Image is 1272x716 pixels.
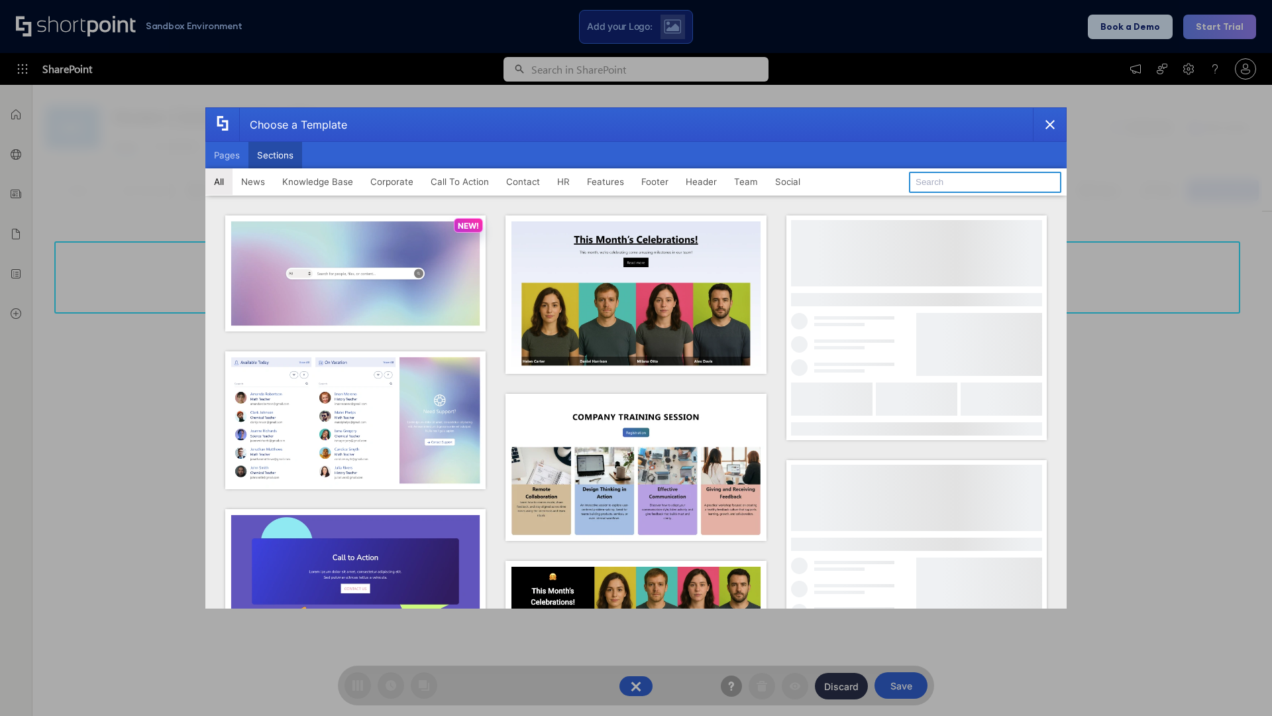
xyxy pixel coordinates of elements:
button: Team [725,168,767,195]
button: Social [767,168,809,195]
iframe: Chat Widget [1206,652,1272,716]
button: Footer [633,168,677,195]
div: Choose a Template [239,108,347,141]
button: Knowledge Base [274,168,362,195]
div: template selector [205,107,1067,609]
button: Contact [498,168,549,195]
button: Header [677,168,725,195]
button: Call To Action [422,168,498,195]
button: Pages [205,142,248,168]
input: Search [909,172,1061,193]
p: NEW! [458,221,479,231]
button: Features [578,168,633,195]
button: News [233,168,274,195]
button: Corporate [362,168,422,195]
button: All [205,168,233,195]
button: HR [549,168,578,195]
button: Sections [248,142,302,168]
